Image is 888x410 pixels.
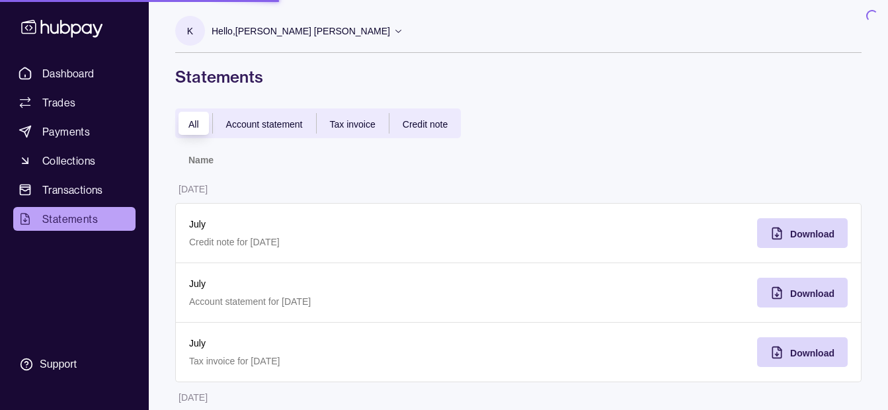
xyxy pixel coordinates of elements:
p: [DATE] [179,392,208,403]
p: July [189,336,505,350]
a: Payments [13,120,136,143]
span: Statements [42,211,98,227]
p: Account statement for [DATE] [189,294,505,309]
p: Credit note for [DATE] [189,235,505,249]
span: Download [790,288,834,299]
span: Credit note [403,119,448,130]
h1: Statements [175,66,862,87]
span: Account statement [226,119,303,130]
p: Tax invoice for [DATE] [189,354,505,368]
span: All [188,119,199,130]
span: Payments [42,124,90,140]
div: documentTypes [175,108,461,138]
p: July [189,217,505,231]
p: [DATE] [179,184,208,194]
span: Trades [42,95,75,110]
p: K [187,24,193,38]
a: Support [13,350,136,378]
span: Download [790,229,834,239]
p: Hello, [PERSON_NAME] [PERSON_NAME] [212,24,390,38]
span: Transactions [42,182,103,198]
p: Name [188,155,214,165]
button: Download [757,337,848,367]
a: Dashboard [13,61,136,85]
span: Download [790,348,834,358]
a: Collections [13,149,136,173]
button: Download [757,278,848,307]
div: Support [40,357,77,372]
p: July [189,276,505,291]
span: Dashboard [42,65,95,81]
span: Tax invoice [330,119,376,130]
button: Download [757,218,848,248]
a: Statements [13,207,136,231]
a: Transactions [13,178,136,202]
span: Collections [42,153,95,169]
a: Trades [13,91,136,114]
